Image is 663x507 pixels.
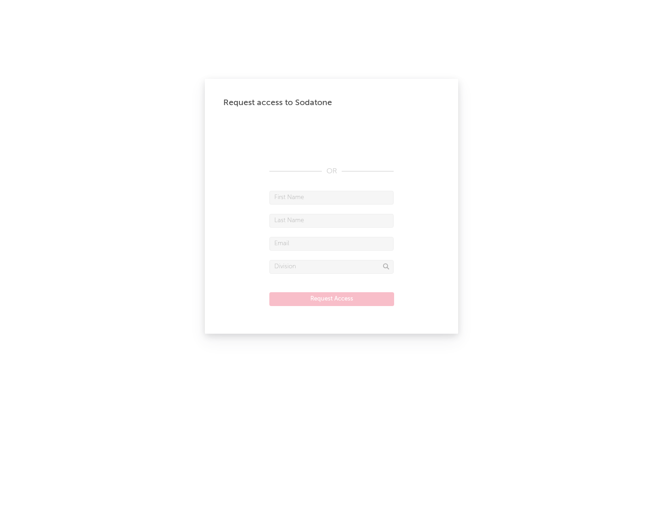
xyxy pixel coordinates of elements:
div: OR [269,166,394,177]
div: Request access to Sodatone [223,97,440,108]
input: Last Name [269,214,394,228]
input: Division [269,260,394,274]
button: Request Access [269,292,394,306]
input: First Name [269,191,394,205]
input: Email [269,237,394,251]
